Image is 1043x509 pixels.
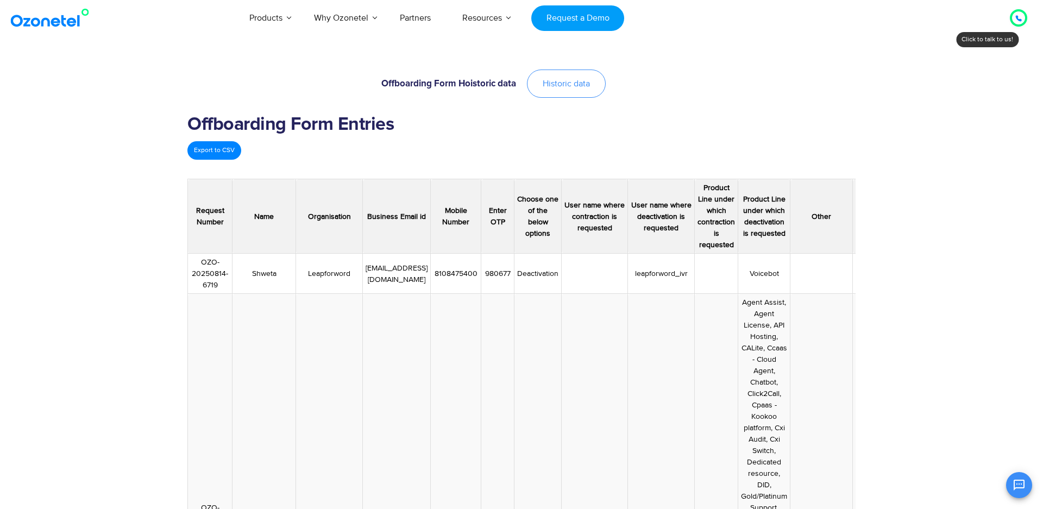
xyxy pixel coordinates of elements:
[187,141,241,160] a: Export to CSV
[853,179,895,254] th: Number of licenses to be contracted
[531,5,624,31] a: Request a Demo
[738,179,790,254] th: Product Line under which deactivation is requested
[233,179,296,254] th: Name
[187,114,856,136] h2: Offboarding Form Entries
[188,179,233,254] th: Request Number
[363,179,431,254] th: Business Email id
[188,254,233,294] td: OZO-20250814-6719
[514,254,562,294] td: Deactivation
[481,254,514,294] td: 980677
[296,254,363,294] td: Leapforword
[296,179,363,254] th: Organisation
[628,254,695,294] td: leapforword_ivr
[628,179,695,254] th: User name where deactivation is requested
[481,179,514,254] th: Enter OTP
[527,70,606,98] a: Historic data
[431,179,481,254] th: Mobile Number
[695,179,738,254] th: Product Line under which contraction is requested
[738,254,790,294] td: Voicebot
[790,179,853,254] th: Other
[543,79,590,88] span: Historic data
[193,79,516,89] h6: Offboarding Form Hoistoric data
[233,254,296,294] td: Shweta
[514,179,562,254] th: Choose one of the below options
[562,179,628,254] th: User name where contraction is requested
[431,254,481,294] td: 8108475400
[1006,472,1032,498] button: Open chat
[363,254,431,294] td: [EMAIL_ADDRESS][DOMAIN_NAME]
